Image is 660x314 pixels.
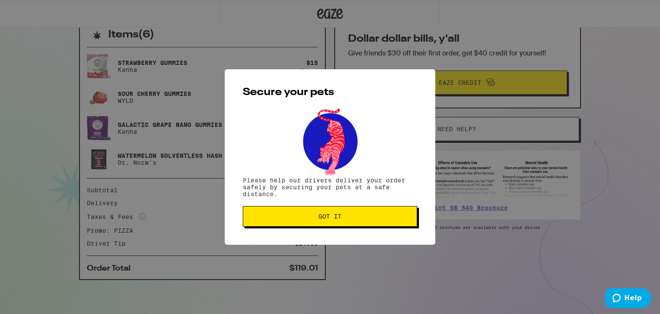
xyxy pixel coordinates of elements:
[243,87,417,98] h2: Secure your pets
[243,206,417,227] button: Got it
[318,213,342,219] span: Got it
[295,106,365,177] img: pets
[243,177,417,197] p: Please help our drivers deliver your order safely by securing your pets at a safe distance.
[605,288,651,310] iframe: Opens a widget where you can find more information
